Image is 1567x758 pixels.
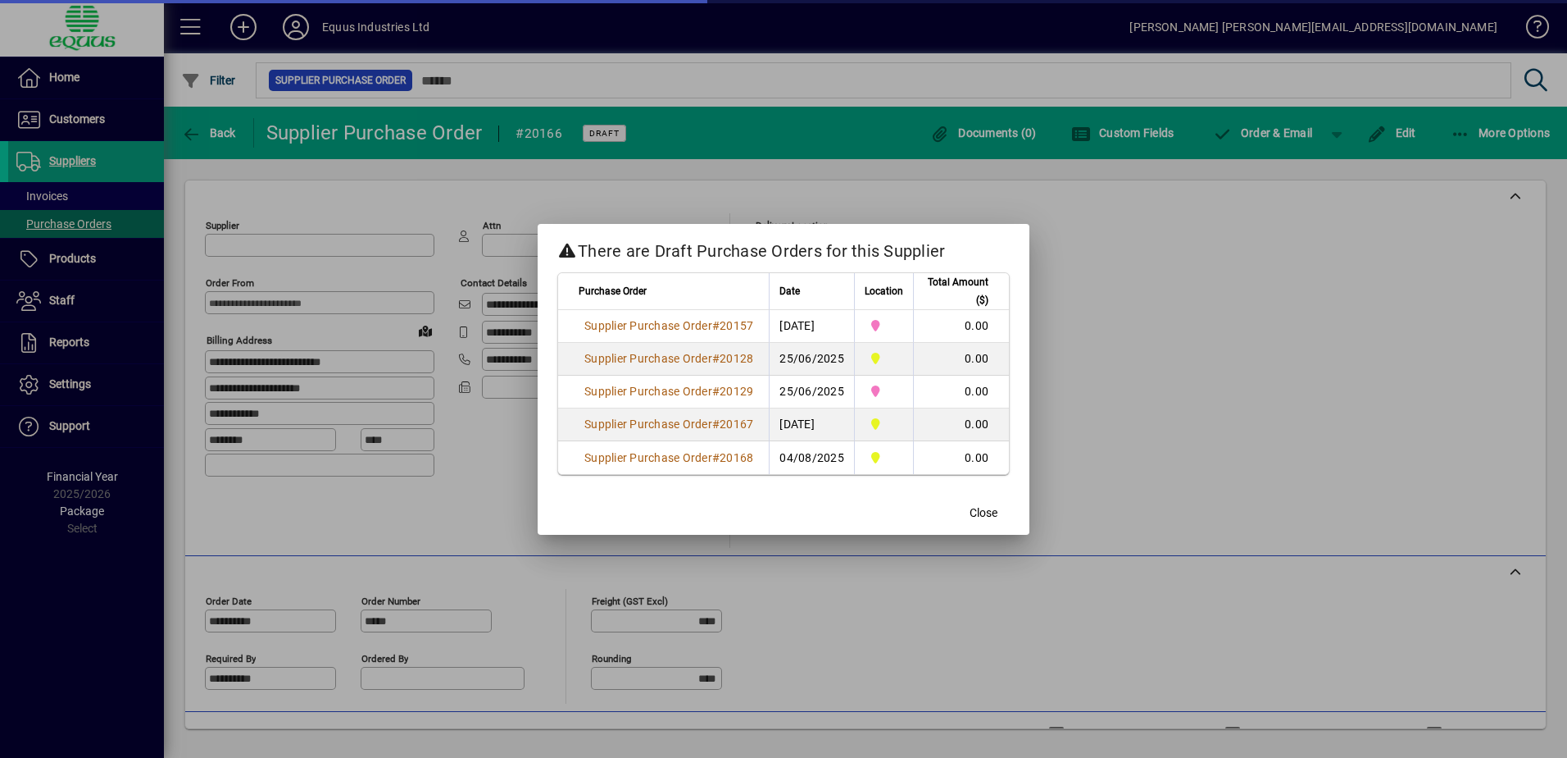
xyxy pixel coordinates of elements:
span: Close [970,505,997,522]
h2: There are Draft Purchase Orders for this Supplier [538,224,1029,272]
span: Date [779,282,800,300]
span: 20157 [720,319,753,332]
span: Purchase Order [579,282,647,300]
span: # [712,319,720,332]
td: 0.00 [913,310,1009,343]
td: 0.00 [913,409,1009,441]
span: 20129 [720,385,753,398]
span: Location [865,282,903,300]
td: 04/08/2025 [769,441,854,474]
td: 0.00 [913,343,1009,376]
td: [DATE] [769,310,854,343]
span: # [712,385,720,398]
span: 2A AZI''S Global Investments [865,382,903,400]
span: Supplier Purchase Order [584,451,712,464]
span: 2A AZI''S Global Investments [865,317,903,335]
td: 0.00 [913,376,1009,409]
span: Supplier Purchase Order [584,385,712,398]
a: Supplier Purchase Order#20167 [579,415,759,433]
span: 20168 [720,451,753,464]
td: 25/06/2025 [769,343,854,376]
span: # [712,451,720,464]
span: 20167 [720,418,753,431]
span: 4A DSV LOGISTICS - CHCH [865,349,903,368]
span: 4A DSV LOGISTICS - CHCH [865,449,903,467]
td: 0.00 [913,441,1009,474]
span: Supplier Purchase Order [584,319,712,332]
a: Supplier Purchase Order#20168 [579,449,759,467]
a: Supplier Purchase Order#20157 [579,317,759,335]
span: Supplier Purchase Order [584,352,712,365]
td: [DATE] [769,409,854,441]
a: Supplier Purchase Order#20129 [579,382,759,400]
a: Supplier Purchase Order#20128 [579,349,759,368]
span: # [712,418,720,431]
span: # [712,352,720,365]
span: 4A DSV LOGISTICS - CHCH [865,415,903,433]
span: Supplier Purchase Order [584,418,712,431]
span: 20128 [720,352,753,365]
span: Total Amount ($) [924,273,988,309]
td: 25/06/2025 [769,376,854,409]
button: Close [957,499,1010,528]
